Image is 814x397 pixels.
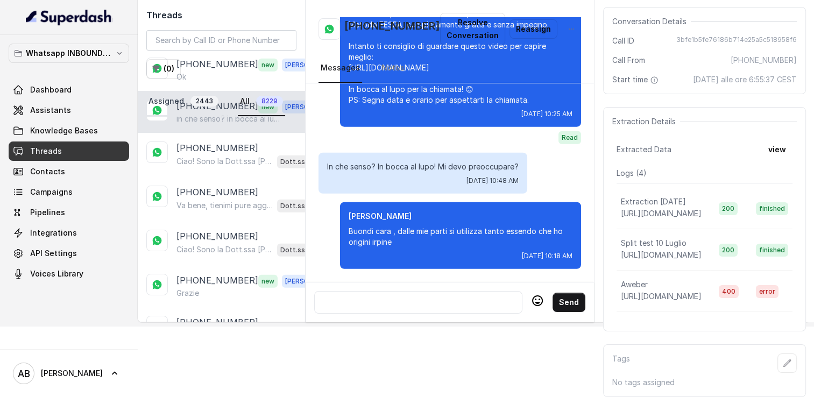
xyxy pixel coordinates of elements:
[30,125,98,136] span: Knowledge Bases
[176,244,273,255] p: Ciao! Sono la Dott.ssa [PERSON_NAME] del Metodo F.E.S.P.A., piacere di conoscerti! Certo, ti spie...
[280,245,323,256] p: Dott.ssa [PERSON_NAME] AI
[30,268,83,279] span: Voices Library
[521,110,572,118] span: [DATE] 10:25 AM
[280,157,323,167] p: Dott.ssa [PERSON_NAME] AI
[176,200,273,211] p: Va bene, tienimi pure aggiornata quando vuoi. Ricorda che la chiamata è gratuita e senza impegno,...
[612,36,634,46] span: Call ID
[621,292,702,301] span: [URL][DOMAIN_NAME]
[41,368,103,379] span: [PERSON_NAME]
[621,209,702,218] span: [URL][DOMAIN_NAME]
[349,226,572,247] p: Buondì cara , dalle mie parti si utilizza tanto essendo che ho origini irpine
[9,101,129,120] a: Assistants
[30,166,65,177] span: Contacts
[26,9,112,26] img: light.svg
[617,168,792,179] p: Logs ( 4 )
[756,285,778,298] span: error
[176,156,273,167] p: Ciao! Sono la Dott.ssa [PERSON_NAME] del Metodo F.E.S.P.A., piacere di conoscerti! Certo, ti mand...
[318,54,362,83] a: Messages
[762,140,792,159] button: view
[146,30,296,51] input: Search by Call ID or Phone Number
[30,228,77,238] span: Integrations
[18,368,30,379] text: AB
[9,244,129,263] a: API Settings
[9,264,129,283] a: Voices Library
[30,187,73,197] span: Campaigns
[621,279,648,290] p: Aweber
[238,87,285,116] a: All8229
[176,316,258,329] p: [PHONE_NUMBER]
[522,252,572,260] span: [DATE] 10:18 AM
[676,36,797,46] span: 3bfe1b5fe76186b714e25a5c518958f6
[9,44,129,63] button: Whatsapp INBOUND Workspace
[30,146,62,157] span: Threads
[146,9,296,22] h2: Threads
[612,353,630,373] p: Tags
[612,116,680,127] span: Extraction Details
[282,275,342,288] span: [PERSON_NAME]
[9,182,129,202] a: Campaigns
[612,74,661,85] span: Start time
[30,84,72,95] span: Dashboard
[344,18,440,40] h2: [PHONE_NUMBER]
[9,80,129,100] a: Dashboard
[176,274,258,288] p: [PHONE_NUMBER]
[9,141,129,161] a: Threads
[756,244,788,257] span: finished
[466,176,519,185] span: [DATE] 10:48 AM
[146,87,296,116] nav: Tabs
[176,230,258,243] p: [PHONE_NUMBER]
[612,55,645,66] span: Call From
[176,288,199,299] p: Grazie
[617,144,671,155] span: Extracted Data
[621,196,686,207] p: Extraction [DATE]
[9,121,129,140] a: Knowledge Bases
[719,285,739,298] span: 400
[719,244,738,257] span: 200
[318,54,581,83] nav: Tabs
[258,275,278,288] span: new
[176,141,258,154] p: [PHONE_NUMBER]
[9,162,129,181] a: Contacts
[146,87,221,116] a: Assigned2443
[756,202,788,215] span: finished
[621,238,686,249] p: Split test 10 Luglio
[30,248,77,259] span: API Settings
[146,59,181,79] button: (0)
[176,114,280,124] p: In che senso? In bocca al lupo! Mi devo preoccupare?
[621,321,635,331] p: test
[176,186,258,198] p: [PHONE_NUMBER]
[612,377,797,388] p: No tags assigned
[30,207,65,218] span: Pipelines
[509,19,557,39] button: Reassign
[693,74,797,85] span: [DATE] alle ore 6:55:37 CEST
[621,250,702,259] span: [URL][DOMAIN_NAME]
[719,202,738,215] span: 200
[379,54,407,83] a: Notes
[327,161,519,172] p: In che senso? In bocca al lupo! Mi devo preoccupare?
[731,55,797,66] span: [PHONE_NUMBER]
[30,105,71,116] span: Assistants
[280,201,323,211] p: Dott.ssa [PERSON_NAME] AI
[612,16,691,27] span: Conversation Details
[553,293,585,312] button: Send
[26,47,112,60] p: Whatsapp INBOUND Workspace
[440,13,505,45] button: Resolve Conversation
[349,211,572,222] p: [PERSON_NAME]
[9,358,129,388] a: [PERSON_NAME]
[558,131,581,144] span: Read
[9,223,129,243] a: Integrations
[190,96,218,107] span: 2443
[256,96,283,107] span: 8229
[9,203,129,222] a: Pipelines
